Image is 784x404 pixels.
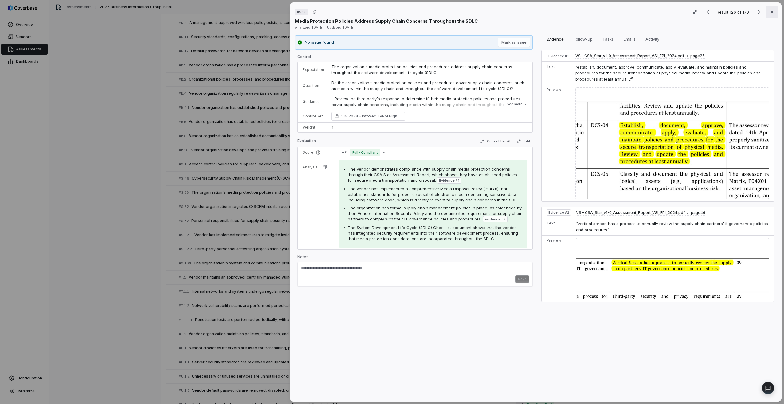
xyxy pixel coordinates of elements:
[576,221,768,232] span: “vertical screen has a process to annually review the supply chain partners' it governance polici...
[548,53,569,58] span: Evidence # 1
[576,210,685,215] span: VS - CSA_Star_v1-0_Assessment_Report_VSI_FPI_2024.pdf
[576,210,705,216] button: VS - CSA_Star_v1-0_Assessment_Report_VSI_FPI_2024.pdfpage46
[514,137,533,145] button: Edit
[477,138,513,145] button: Correct the AI
[575,65,761,81] span: “establish, document, approve, communicate, apply, evaluate, and maintain policies and procedures...
[303,165,318,170] p: Analysis
[643,35,662,43] span: Activity
[753,8,765,16] button: Next result
[350,149,380,156] span: Fully Compliant
[331,125,334,130] span: 1
[303,114,324,119] p: Control Set
[295,18,478,24] p: Media Protection Policies Address Supply Chain Concerns Throughout the SDLC
[341,113,402,119] span: SIG 2024 - InfoSec TPRM High Framework
[498,38,530,47] button: Mark as issue
[303,150,332,155] p: Score
[303,125,324,130] p: Weight
[297,255,533,262] p: Notes
[295,25,323,30] span: Analyzed: [DATE]
[542,236,574,302] td: Preview
[542,218,574,236] td: Text
[575,53,705,59] button: VS - CSA_Star_v1-0_Assessment_Report_VSI_FPI_2024.pdfpage25
[571,35,595,43] span: Follow-up
[505,99,529,110] button: See more
[576,238,769,299] img: 2cfc209110de430d8c5a3b78fd5426b5_original.jpg_w1200.jpg
[439,178,459,183] span: Evidence # 1
[297,10,307,14] span: # S.58
[348,225,518,241] span: The System Development Life Cycle (SDLC) Checklist document shows that the vendor has integrated ...
[544,35,566,43] span: Evidence
[309,6,320,18] button: Copy link
[575,87,769,199] img: 58e371b16fd743d58b2a417efb0e64f8_original.jpg_w1200.jpg
[621,35,638,43] span: Emails
[575,53,684,58] span: VS - CSA_Star_v1-0_Assessment_Report_VSI_FPI_2024.pdf
[348,205,523,221] span: The organization has formal supply chain management policies in place, as evidenced by their Vend...
[331,80,526,91] span: Do the organization's media protection policies and procedures cover supply chain concerns, such ...
[548,210,569,215] span: Evidence # 2
[303,83,324,88] p: Question
[542,61,573,85] td: Text
[305,39,334,46] p: No issue found
[303,67,324,72] p: Expectation
[600,35,616,43] span: Tasks
[327,25,355,30] span: Updated: [DATE]
[717,9,750,15] p: Result 126 of 170
[485,217,506,222] span: Evidence # 2
[348,167,517,183] span: The vendor demonstrates compliance with supply chain media protection concerns through their CSA ...
[542,85,573,202] td: Preview
[331,96,527,132] p: - Review the third party's response to determine if their media protection policies and procedure...
[691,210,705,215] span: page 46
[339,149,388,156] button: 4.0Fully Compliant
[297,138,316,146] p: Evaluation
[297,54,533,62] p: Control
[348,186,520,202] span: The vendor has implemented a comprehensive Media Disposal Policy (P04Y6) that establishes standar...
[331,64,513,75] span: The organization's media protection policies and procedures address supply chain concerns through...
[303,99,324,104] p: Guidance
[702,8,714,16] button: Previous result
[690,53,705,58] span: page 25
